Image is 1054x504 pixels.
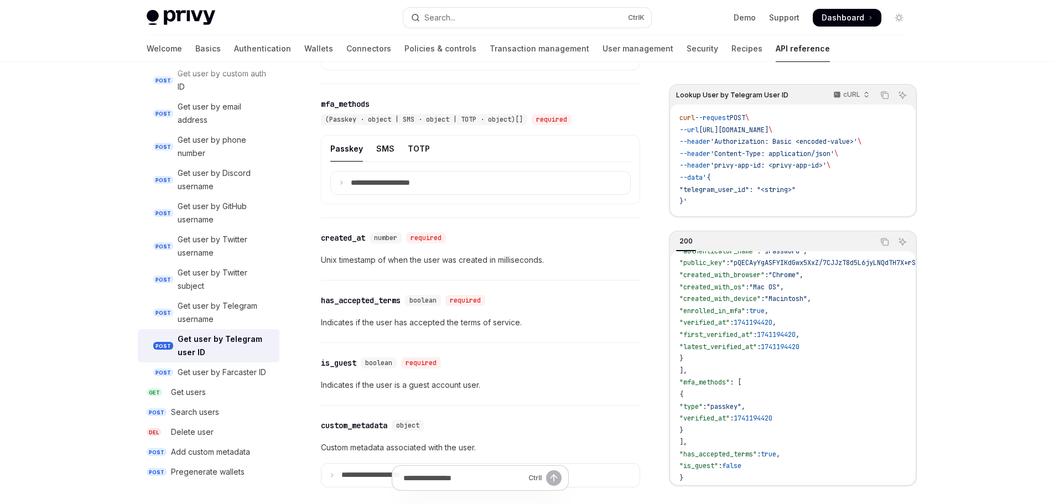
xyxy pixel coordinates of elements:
[679,306,745,315] span: "enrolled_in_mfa"
[138,130,279,163] a: POSTGet user by phone number
[138,97,279,130] a: POSTGet user by email address
[679,137,710,146] span: --header
[153,209,173,217] span: POST
[710,161,827,170] span: 'privy-app-id: <privy-app-id>'
[138,362,279,382] a: POSTGet user by Farcaster ID
[321,232,365,243] div: created_at
[679,366,687,375] span: ],
[147,35,182,62] a: Welcome
[321,295,401,306] div: has_accepted_terms
[138,196,279,230] a: POSTGet user by GitHub username
[153,368,173,377] span: POST
[726,258,730,267] span: :
[147,468,167,476] span: POST
[749,306,765,315] span: true
[679,390,683,399] span: {
[803,247,807,256] span: ,
[171,425,214,439] div: Delete user
[403,8,651,28] button: Open search
[679,173,703,182] span: --data
[679,258,726,267] span: "public_key"
[330,136,363,162] div: Passkey
[532,114,572,125] div: required
[171,445,250,459] div: Add custom metadata
[153,176,173,184] span: POST
[679,378,730,387] span: "mfa_methods"
[679,450,757,459] span: "has_accepted_terms"
[734,318,772,327] span: 1741194420
[858,137,861,146] span: \
[679,461,718,470] span: "is_guest"
[679,185,796,194] span: "telegram_user_id": "<string>"
[147,408,167,417] span: POST
[769,271,799,279] span: "Chrome"
[730,414,734,423] span: :
[603,35,673,62] a: User management
[761,450,776,459] span: true
[807,294,811,303] span: ,
[178,200,273,226] div: Get user by GitHub username
[138,230,279,263] a: POSTGet user by Twitter username
[153,276,173,284] span: POST
[843,90,860,99] p: cURL
[178,133,273,160] div: Get user by phone number
[757,450,761,459] span: :
[321,441,640,454] p: Custom metadata associated with the user.
[679,161,710,170] span: --header
[679,318,730,327] span: "verified_at"
[827,161,830,170] span: \
[695,113,730,122] span: --request
[765,294,807,303] span: "Macintosh"
[445,295,485,306] div: required
[138,64,279,97] a: POSTGet user by custom auth ID
[138,296,279,329] a: POSTGet user by Telegram username
[628,13,645,22] span: Ctrl K
[153,76,173,85] span: POST
[153,143,173,151] span: POST
[730,113,745,122] span: POST
[365,358,392,367] span: boolean
[138,263,279,296] a: POSTGet user by Twitter subject
[171,465,245,479] div: Pregenerate wallets
[138,163,279,196] a: POSTGet user by Discord username
[776,450,780,459] span: ,
[730,378,741,387] span: : [
[424,11,455,24] div: Search...
[147,448,167,456] span: POST
[679,126,699,134] span: --url
[178,299,273,326] div: Get user by Telegram username
[178,167,273,193] div: Get user by Discord username
[178,266,273,293] div: Get user by Twitter subject
[780,283,784,292] span: ,
[376,136,394,162] div: SMS
[710,137,858,146] span: 'Authorization: Basic <encoded-value>'
[321,357,356,368] div: is_guest
[409,296,437,305] span: boolean
[321,253,640,267] p: Unix timestamp of when the user was created in milliseconds.
[822,12,864,23] span: Dashboard
[153,309,173,317] span: POST
[138,442,279,462] a: POSTAdd custom metadata
[321,98,370,110] div: mfa_methods
[138,402,279,422] a: POSTSearch users
[546,470,562,486] button: Send message
[679,426,683,435] span: }
[679,149,710,158] span: --header
[321,420,387,431] div: custom_metadata
[178,366,266,379] div: Get user by Farcaster ID
[178,233,273,259] div: Get user by Twitter username
[325,115,523,124] span: (Passkey · object | SMS · object | TOTP · object)[]
[730,318,734,327] span: :
[679,271,765,279] span: "created_with_browser"
[234,35,291,62] a: Authentication
[374,233,397,242] span: number
[757,330,796,339] span: 1741194420
[749,283,780,292] span: "Mac OS"
[827,86,874,105] button: cURL
[895,88,910,102] button: Ask AI
[878,88,892,102] button: Copy the contents from the code block
[679,414,730,423] span: "verified_at"
[195,35,221,62] a: Basics
[718,461,722,470] span: :
[679,247,757,256] span: "authenticator_name"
